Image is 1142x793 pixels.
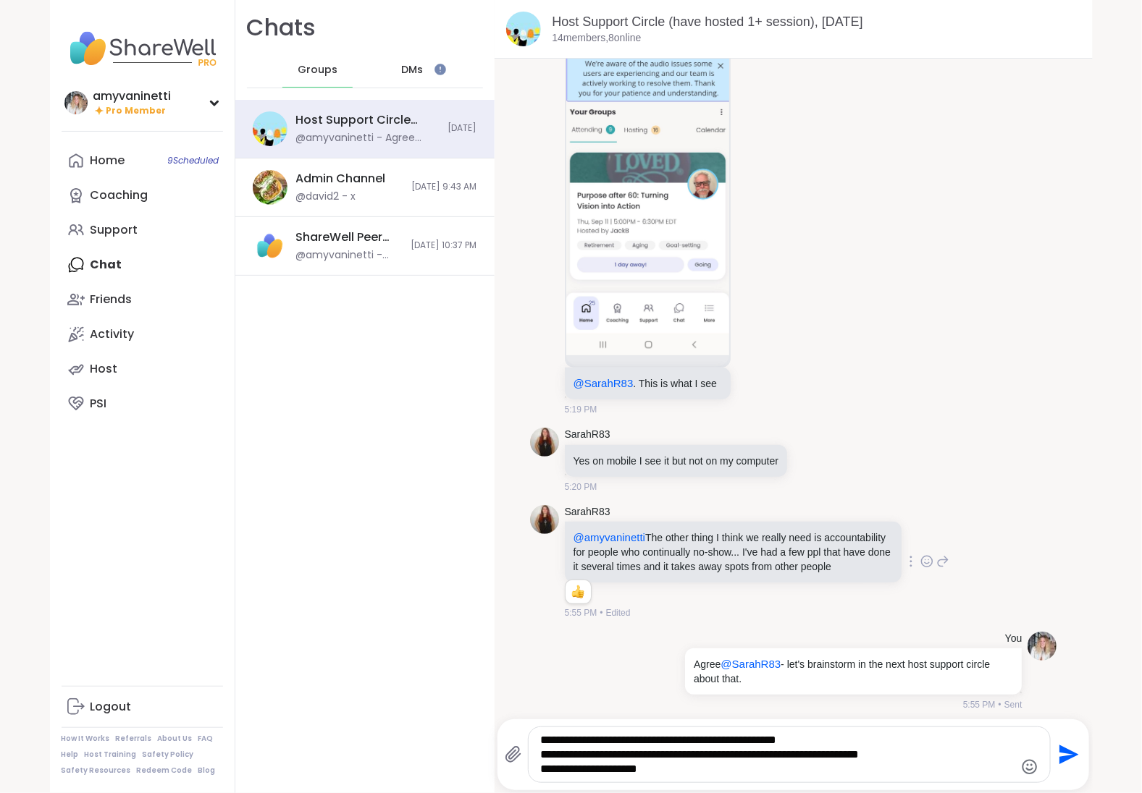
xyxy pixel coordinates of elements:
[93,88,172,104] div: amyvaninetti
[605,606,630,619] span: Edited
[1005,632,1023,646] h4: You
[158,734,193,744] a: About Us
[566,11,729,355] img: Screenshot_20250909-201903_Chrome.jpg
[565,428,610,442] a: SarahR83
[540,733,1014,776] textarea: Type your message
[565,480,597,493] span: 5:20 PM
[198,734,214,744] a: FAQ
[694,657,1013,686] p: Agree - let's brainstorm in the next host support circle about that.
[253,229,287,263] img: ShareWell Peer Council
[247,12,316,44] h1: Chats
[137,766,193,776] a: Redeem Code
[91,361,118,377] div: Host
[530,428,559,457] img: https://sharewell-space-live.sfo3.digitaloceanspaces.com/user-generated/ad949235-6f32-41e6-8b9f-9...
[62,282,223,317] a: Friends
[506,12,541,46] img: Host Support Circle (have hosted 1+ session), Sep 09
[434,64,446,75] iframe: Spotlight
[1028,632,1057,661] img: https://sharewell-space-live.sfo3.digitaloceanspaces.com/user-generated/301ae018-da57-4553-b36b-2...
[62,213,223,247] a: Support
[198,766,216,776] a: Blog
[1004,698,1023,711] span: Sent
[574,377,634,389] span: @SarahR83
[91,222,138,238] div: Support
[574,531,645,543] span: @amyvaninetti
[296,171,386,187] div: Admin Channel
[565,403,597,416] span: 5:19 PM
[963,698,996,711] span: 5:55 PM
[91,699,132,715] div: Logout
[448,122,477,135] span: [DATE]
[721,658,781,670] span: @SarahR83
[62,352,223,386] a: Host
[62,690,223,724] a: Logout
[411,239,477,252] span: [DATE] 10:37 PM
[253,111,287,146] img: Host Support Circle (have hosted 1+ session), Sep 09
[999,698,1002,711] span: •
[64,91,88,114] img: amyvaninetti
[62,734,110,744] a: How It Works
[296,131,440,145] div: @amyvaninetti - Agree @SarahR83 - let's brainstorm in the next host support circle about that.
[296,229,403,245] div: ShareWell Peer Council
[168,155,219,166] span: 9 Scheduled
[85,750,137,760] a: Host Training
[1051,739,1083,771] button: Send
[296,190,356,204] div: @david2 - x
[62,766,131,776] a: Safety Resources
[566,580,591,603] div: Reaction list
[91,292,133,308] div: Friends
[298,63,337,77] span: Groups
[570,586,585,598] button: Reactions: like
[565,505,610,520] a: SarahR83
[296,112,440,128] div: Host Support Circle (have hosted 1+ session), [DATE]
[574,376,722,391] p: . This is what I see
[62,750,79,760] a: Help
[565,606,597,619] span: 5:55 PM
[62,178,223,213] a: Coaching
[600,606,603,619] span: •
[401,63,423,77] span: DMs
[253,170,287,205] img: Admin Channel
[574,454,779,468] p: Yes on mobile I see it but not on my computer
[574,530,893,574] p: The other thing I think we really need is accountability for people who continually no-show... I'...
[62,23,223,74] img: ShareWell Nav Logo
[62,143,223,178] a: Home9Scheduled
[553,14,863,29] a: Host Support Circle (have hosted 1+ session), [DATE]
[530,505,559,534] img: https://sharewell-space-live.sfo3.digitaloceanspaces.com/user-generated/ad949235-6f32-41e6-8b9f-9...
[106,105,167,117] span: Pro Member
[412,181,477,193] span: [DATE] 9:43 AM
[91,187,148,203] div: Coaching
[296,248,403,263] div: @amyvaninetti - Thank you for sharing your perspectives, and for the genuine care you show for ou...
[553,31,642,46] p: 14 members, 8 online
[62,386,223,421] a: PSI
[91,153,125,169] div: Home
[1021,758,1038,776] button: Emoji picker
[62,317,223,352] a: Activity
[143,750,194,760] a: Safety Policy
[91,326,135,342] div: Activity
[91,396,107,412] div: PSI
[116,734,152,744] a: Referrals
